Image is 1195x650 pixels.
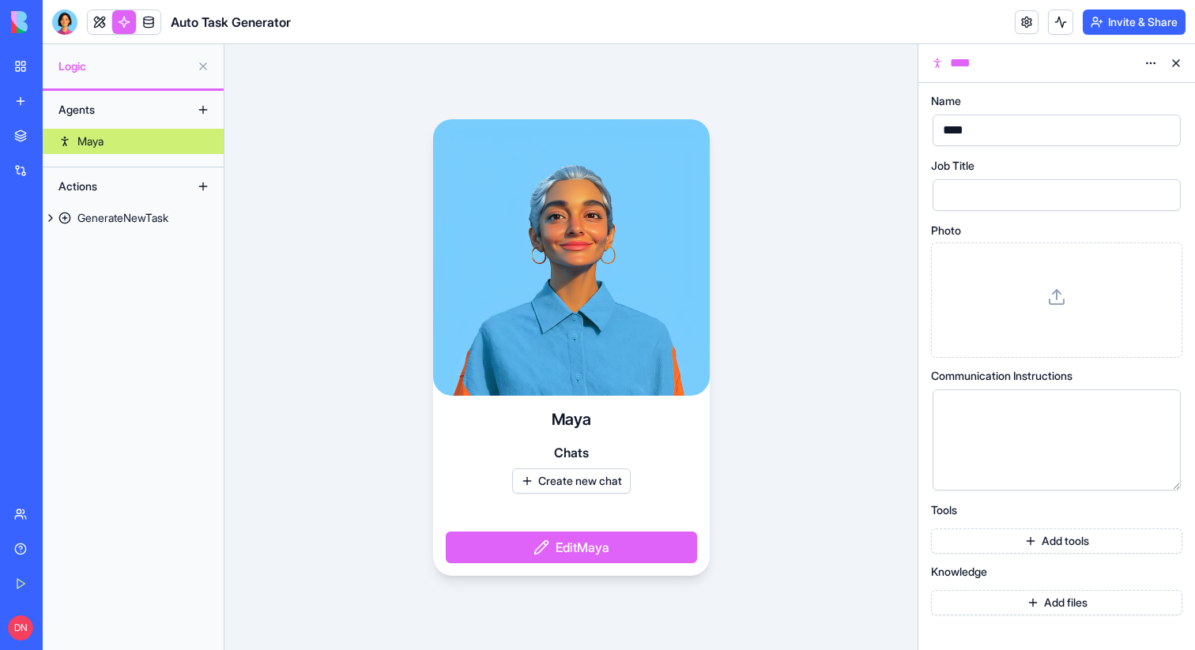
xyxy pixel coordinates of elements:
[11,11,109,33] img: logo
[931,96,961,107] span: Name
[77,210,168,226] div: GenerateNewTask
[58,58,190,74] span: Logic
[931,566,987,577] span: Knowledge
[446,532,697,563] button: EditMaya
[1083,9,1186,35] button: Invite & Share
[43,129,224,154] a: Maya
[51,174,177,199] div: Actions
[51,97,177,122] div: Agents
[554,443,589,462] span: Chats
[43,205,224,231] a: GenerateNewTask
[512,468,631,494] button: Create new chat
[931,505,957,516] span: Tools
[931,225,961,236] span: Photo
[8,615,33,641] span: DN
[552,408,591,430] h4: Maya
[77,133,104,149] div: Maya
[931,370,1072,381] span: Communication Instructions
[931,160,974,171] span: Job Title
[931,590,1182,615] button: Add files
[171,13,291,32] span: Auto Task Generator
[931,528,1182,554] button: Add tools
